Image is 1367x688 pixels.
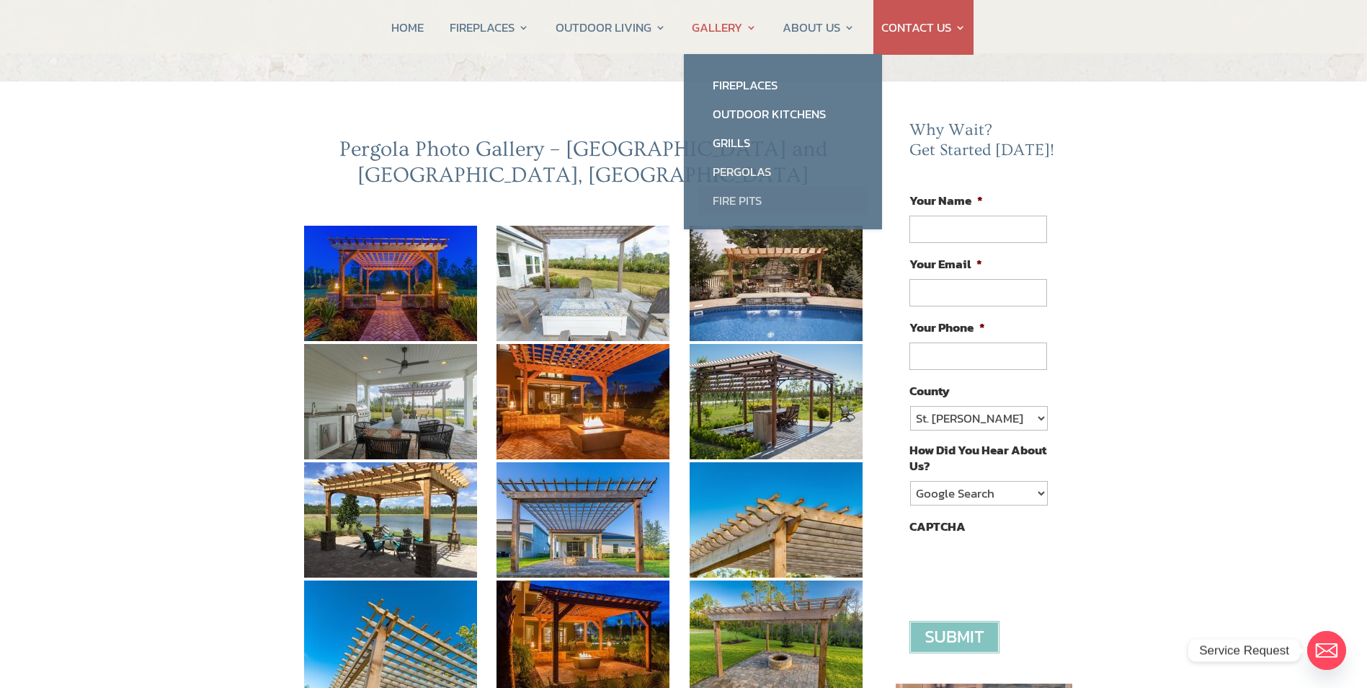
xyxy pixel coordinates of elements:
h2: Pergola Photo Gallery – [GEOGRAPHIC_DATA] and [GEOGRAPHIC_DATA], [GEOGRAPHIC_DATA] [295,136,873,195]
img: 3 [690,226,863,341]
img: 9 [690,462,863,578]
img: 8 [497,462,669,578]
img: 7 [304,462,477,578]
label: Your Email [909,256,982,272]
a: Fire Pits [698,186,868,215]
img: 6 [690,344,863,459]
label: CAPTCHA [909,519,966,534]
h2: Why Wait? Get Started [DATE]! [909,120,1058,167]
a: Pergolas [698,157,868,186]
a: Outdoor Kitchens [698,100,868,128]
label: Your Phone [909,319,985,335]
img: 2 [497,226,669,341]
img: 5 [497,344,669,459]
a: Email [1307,631,1346,670]
input: Submit [909,621,999,653]
a: Grills [698,128,868,157]
label: County [909,383,950,399]
a: Fireplaces [698,71,868,100]
label: Your Name [909,193,983,208]
img: 1 [304,226,477,341]
label: How Did You Hear About Us? [909,442,1046,474]
iframe: reCAPTCHA [909,542,1128,598]
img: 4 [304,344,477,459]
